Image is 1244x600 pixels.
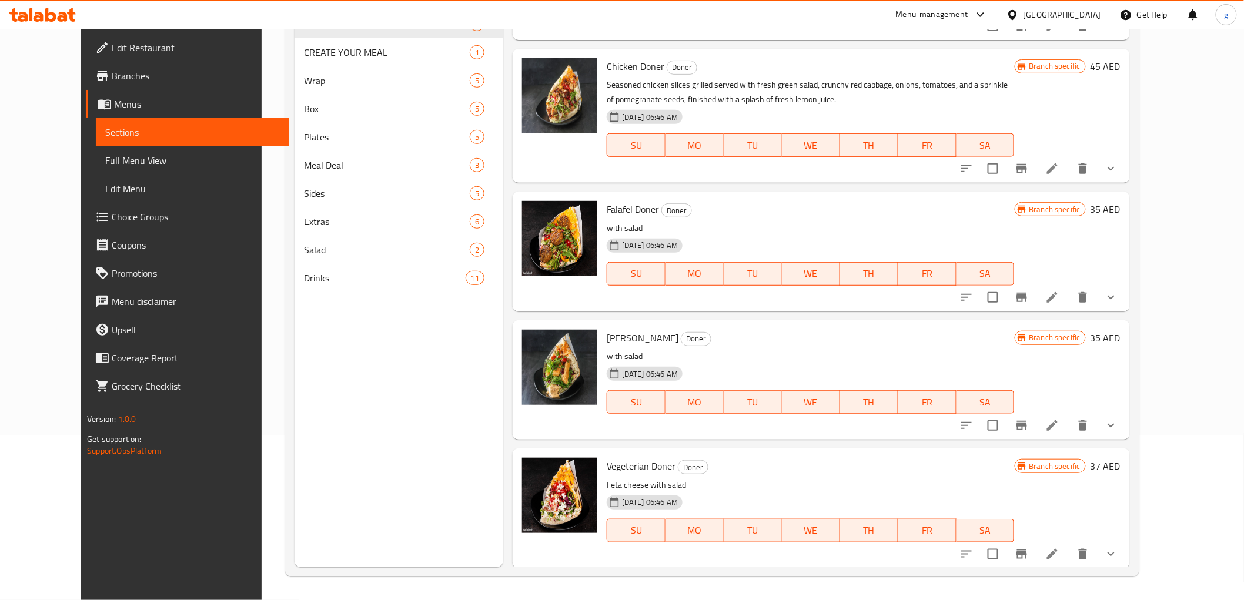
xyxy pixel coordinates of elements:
div: Meal Deal [304,158,470,172]
span: Edit Restaurant [112,41,279,55]
span: Plates [304,130,470,144]
span: WE [787,137,835,154]
div: Wrap5 [295,66,503,95]
span: Edit Menu [105,182,279,196]
div: Salad [304,243,470,257]
span: SU [612,265,661,282]
span: 6 [470,216,484,227]
span: TH [845,265,894,282]
button: Branch-specific-item [1008,411,1036,440]
div: CREATE YOUR MEAL1 [295,38,503,66]
nav: Menu sections [295,5,503,297]
span: SU [612,394,661,411]
div: items [470,158,484,172]
span: [DATE] 06:46 AM [617,112,683,123]
span: TU [728,522,777,539]
span: Select to update [981,156,1005,181]
div: Wrap [304,73,470,88]
a: Menu disclaimer [86,287,289,316]
span: MO [670,265,719,282]
span: Branch specific [1025,61,1085,72]
span: TH [845,137,894,154]
button: SA [957,519,1015,542]
button: WE [782,133,840,157]
h6: 35 AED [1091,330,1121,346]
img: Halloumi Doner [522,330,597,405]
span: [DATE] 06:46 AM [617,368,683,380]
span: Version: [87,411,116,427]
svg: Show Choices [1104,162,1118,176]
button: delete [1069,155,1097,183]
span: TU [728,394,777,411]
span: Doner [662,204,691,217]
span: SA [961,265,1010,282]
button: SA [957,390,1015,414]
span: [PERSON_NAME] [607,329,678,347]
div: Plates5 [295,123,503,151]
span: Falafel Doner [607,200,659,218]
div: Extras [304,214,470,229]
div: [GEOGRAPHIC_DATA] [1024,8,1101,21]
a: Edit Menu [96,175,289,203]
button: MO [666,390,724,414]
a: Support.OpsPlatform [87,443,162,458]
button: FR [898,390,957,414]
button: WE [782,519,840,542]
div: items [470,45,484,59]
button: TH [840,133,898,157]
span: 3 [470,160,484,171]
span: Doner [681,332,711,346]
button: SU [607,133,666,157]
button: WE [782,262,840,286]
span: WE [787,265,835,282]
span: Grocery Checklist [112,379,279,393]
button: show more [1097,411,1125,440]
button: SA [957,262,1015,286]
span: Vegeterian Doner [607,457,675,475]
div: CREATE YOUR MEAL [304,45,470,59]
button: TU [724,519,782,542]
span: Choice Groups [112,210,279,224]
button: Branch-specific-item [1008,540,1036,568]
a: Choice Groups [86,203,289,231]
span: [DATE] 06:46 AM [617,497,683,508]
span: Doner [678,461,708,474]
svg: Show Choices [1104,547,1118,561]
span: TH [845,522,894,539]
button: delete [1069,540,1097,568]
button: SU [607,262,666,286]
button: SU [607,390,666,414]
a: Upsell [86,316,289,344]
span: WE [787,394,835,411]
a: Promotions [86,259,289,287]
span: g [1224,8,1228,21]
div: items [470,102,484,116]
button: delete [1069,411,1097,440]
div: Extras6 [295,207,503,236]
span: 5 [470,132,484,143]
span: Select to update [981,413,1005,438]
div: Box5 [295,95,503,123]
span: Full Menu View [105,153,279,167]
span: Box [304,102,470,116]
button: FR [898,133,957,157]
a: Edit menu item [1045,418,1059,433]
span: SA [961,522,1010,539]
button: SU [607,519,666,542]
img: Chicken Doner [522,58,597,133]
span: FR [903,522,952,539]
span: Branch specific [1025,461,1085,472]
button: sort-choices [952,540,981,568]
a: Branches [86,62,289,90]
button: MO [666,519,724,542]
button: TU [724,262,782,286]
div: Doner [661,203,692,217]
a: Menus [86,90,289,118]
button: FR [898,519,957,542]
span: Drinks [304,271,466,285]
div: Meal Deal3 [295,151,503,179]
span: [DATE] 06:46 AM [617,240,683,251]
button: TH [840,262,898,286]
